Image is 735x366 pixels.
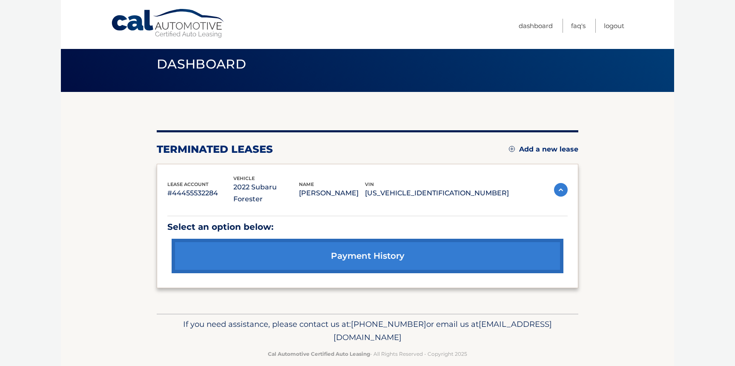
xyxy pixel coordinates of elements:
a: Logout [604,19,624,33]
p: - All Rights Reserved - Copyright 2025 [162,349,573,358]
h2: terminated leases [157,143,273,156]
img: accordion-active.svg [554,183,568,197]
p: #44455532284 [167,187,233,199]
a: Dashboard [519,19,553,33]
span: vehicle [233,175,255,181]
a: Cal Automotive [111,9,226,39]
p: If you need assistance, please contact us at: or email us at [162,317,573,345]
span: lease account [167,181,209,187]
strong: Cal Automotive Certified Auto Leasing [268,351,370,357]
span: [PHONE_NUMBER] [351,319,426,329]
img: add.svg [509,146,515,152]
span: name [299,181,314,187]
span: Dashboard [157,56,246,72]
p: Select an option below: [167,220,568,234]
p: [PERSON_NAME] [299,187,365,199]
span: vin [365,181,374,187]
p: 2022 Subaru Forester [233,181,299,205]
a: Add a new lease [509,145,578,154]
p: [US_VEHICLE_IDENTIFICATION_NUMBER] [365,187,509,199]
a: FAQ's [571,19,586,33]
a: payment history [172,239,563,273]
